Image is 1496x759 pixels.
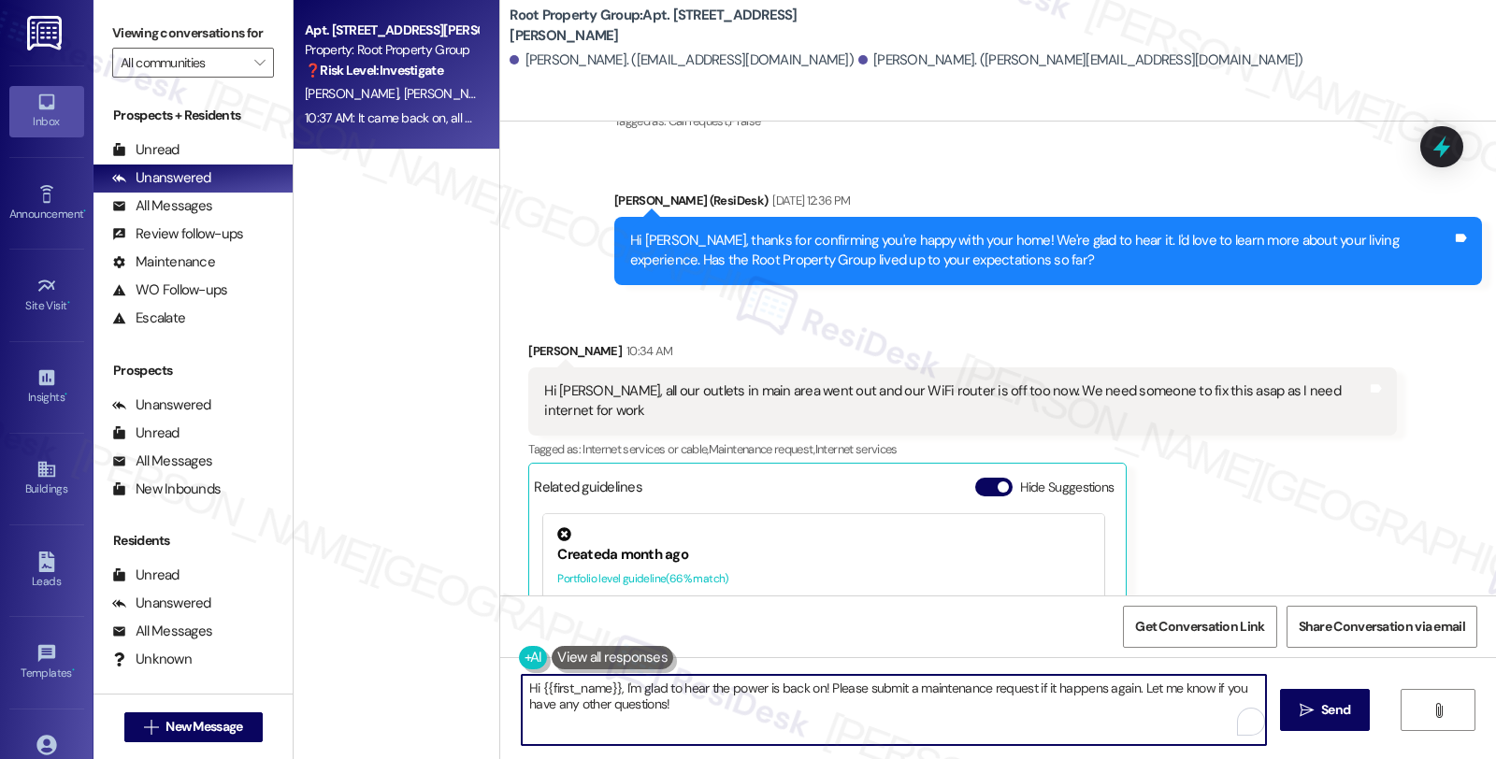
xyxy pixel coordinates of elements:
div: Prospects + Residents [93,106,293,125]
span: Get Conversation Link [1135,617,1264,637]
textarea: To enrich screen reader interactions, please activate Accessibility in Grammarly extension settings [522,675,1266,745]
div: All Messages [112,196,212,216]
a: Buildings [9,453,84,504]
div: Tagged as: [528,436,1396,463]
i:  [1431,703,1446,718]
span: • [72,664,75,677]
span: Maintenance request , [709,441,815,457]
i:  [144,720,158,735]
div: Hi [PERSON_NAME], all our outlets in main area went out and our WiFi router is off too now. We ne... [544,381,1366,422]
a: Leads [9,546,84,596]
button: Get Conversation Link [1123,606,1276,648]
div: Related guidelines [534,478,642,505]
strong: ❓ Risk Level: Investigate [305,62,443,79]
div: Prospects [93,361,293,380]
span: [PERSON_NAME] [404,85,497,102]
label: Viewing conversations for [112,19,274,48]
div: Unread [112,423,180,443]
span: • [67,296,70,309]
button: New Message [124,712,263,742]
div: Residents [93,531,293,551]
button: Share Conversation via email [1287,606,1477,648]
div: Review follow-ups [112,224,243,244]
b: Root Property Group: Apt. [STREET_ADDRESS][PERSON_NAME] [510,6,884,46]
a: Insights • [9,362,84,412]
div: Unanswered [112,594,211,613]
div: WO Follow-ups [112,280,227,300]
label: Hide Suggestions [1020,478,1115,497]
div: Created a month ago [557,545,1090,565]
div: [PERSON_NAME] [528,341,1396,367]
div: 10:37 AM: It came back on, all good! [305,109,496,126]
img: ResiDesk Logo [27,16,65,50]
div: Property: Root Property Group [305,40,478,60]
div: Maintenance [112,252,215,272]
div: Portfolio level guideline ( 66 % match) [557,569,1090,589]
div: Hi [PERSON_NAME], thanks for confirming you're happy with your home! We're glad to hear it. I'd l... [630,231,1452,271]
div: [PERSON_NAME]. ([PERSON_NAME][EMAIL_ADDRESS][DOMAIN_NAME]) [858,50,1303,70]
div: Unknown [112,650,192,669]
span: • [83,205,86,218]
div: Unread [112,140,180,160]
button: Send [1280,689,1371,731]
div: Unread [112,566,180,585]
span: [PERSON_NAME] [305,85,404,102]
div: [PERSON_NAME] (ResiDesk) [614,191,1482,217]
a: Templates • [9,637,84,688]
span: Share Conversation via email [1299,617,1465,637]
div: [PERSON_NAME]. ([EMAIL_ADDRESS][DOMAIN_NAME]) [510,50,854,70]
span: Praise [729,113,760,129]
div: New Inbounds [112,480,221,499]
div: Unanswered [112,168,211,188]
div: 10:34 AM [622,341,673,361]
div: Tagged as: [614,107,1482,135]
a: Site Visit • [9,270,84,321]
div: All Messages [112,451,212,471]
span: • [65,388,67,401]
i:  [254,55,265,70]
span: Internet services [815,441,898,457]
span: Send [1321,700,1350,720]
div: Apt. [STREET_ADDRESS][PERSON_NAME] [305,21,478,40]
span: Call request , [669,113,730,129]
span: Internet services or cable , [583,441,708,457]
a: Inbox [9,86,84,136]
div: Escalate [112,308,185,328]
input: All communities [121,48,244,78]
div: Unanswered [112,395,211,415]
div: [DATE] 12:36 PM [768,191,850,210]
i:  [1300,703,1314,718]
div: All Messages [112,622,212,641]
span: New Message [165,717,242,737]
